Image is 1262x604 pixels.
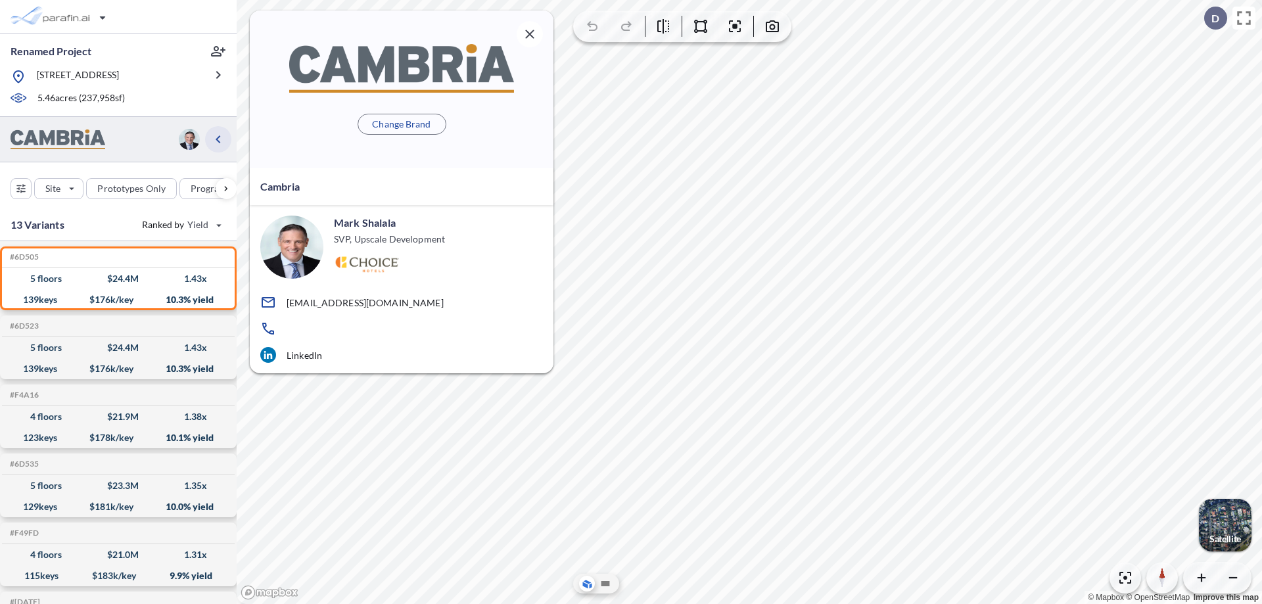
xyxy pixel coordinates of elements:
[289,44,514,92] img: BrandImage
[579,576,595,592] button: Aerial View
[97,182,166,195] p: Prototypes Only
[11,129,105,150] img: BrandImage
[179,178,250,199] button: Program
[260,347,543,363] a: LinkedIn
[260,216,323,279] img: user logo
[1126,593,1190,602] a: OpenStreetMap
[1199,499,1251,551] button: Switcher ImageSatellite
[11,217,64,233] p: 13 Variants
[7,390,39,400] h5: Click to copy the code
[287,350,322,361] p: LinkedIn
[191,182,227,195] p: Program
[37,91,125,106] p: 5.46 acres ( 237,958 sf)
[45,182,60,195] p: Site
[334,233,445,246] p: SVP, Upscale Development
[287,297,444,308] p: [EMAIL_ADDRESS][DOMAIN_NAME]
[7,528,39,538] h5: Click to copy the code
[37,68,119,85] p: [STREET_ADDRESS]
[7,459,39,469] h5: Click to copy the code
[597,576,613,592] button: Site Plan
[1211,12,1219,24] p: D
[179,129,200,150] img: user logo
[1088,593,1124,602] a: Mapbox
[372,118,431,131] p: Change Brand
[86,178,177,199] button: Prototypes Only
[358,114,446,135] button: Change Brand
[11,44,91,58] p: Renamed Project
[1209,534,1241,544] p: Satellite
[241,585,298,600] a: Mapbox homepage
[187,218,209,231] span: Yield
[334,256,399,273] img: Logo
[1199,499,1251,551] img: Switcher Image
[1194,593,1259,602] a: Improve this map
[131,214,230,235] button: Ranked by Yield
[34,178,83,199] button: Site
[334,216,396,230] p: Mark Shalala
[7,252,39,262] h5: Click to copy the code
[260,179,300,195] p: Cambria
[7,321,39,331] h5: Click to copy the code
[260,294,543,310] a: [EMAIL_ADDRESS][DOMAIN_NAME]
